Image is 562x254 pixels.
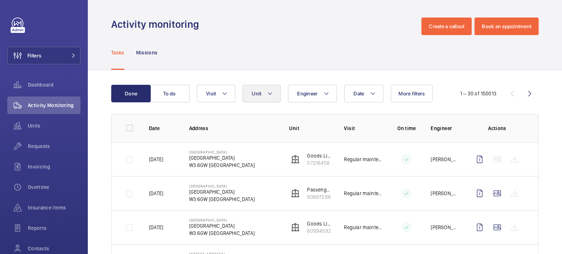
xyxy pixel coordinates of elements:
button: Done [111,85,151,102]
p: [PERSON_NAME] [431,190,459,197]
p: [GEOGRAPHIC_DATA] [189,154,255,162]
p: [DATE] [149,224,163,231]
p: [GEOGRAPHIC_DATA] [189,150,255,154]
span: Visit [206,91,216,96]
p: [GEOGRAPHIC_DATA] [189,188,255,196]
div: 1 – 30 of 150013 [460,90,497,97]
span: Dashboard [28,81,80,88]
span: Contacts [28,245,80,252]
p: Goods Lift 2 [307,152,332,159]
button: More filters [391,85,432,102]
p: Missions [136,49,158,56]
p: Regular maintenance [344,156,382,163]
p: [GEOGRAPHIC_DATA] [189,222,255,230]
span: Units [28,122,80,129]
p: [GEOGRAPHIC_DATA] [189,218,255,222]
button: Book an appointment [475,18,539,35]
img: elevator.svg [291,155,300,164]
span: Invoicing [28,163,80,170]
span: Filters [27,52,41,59]
p: Address [189,125,278,132]
span: More filters [398,91,425,96]
span: Date [353,91,364,96]
span: Requests [28,143,80,150]
p: Visit [344,125,382,132]
button: Date [344,85,383,102]
p: Tasks [111,49,124,56]
span: Reports [28,224,80,232]
p: W3 6GW [GEOGRAPHIC_DATA] [189,196,255,203]
span: Unit [252,91,261,96]
img: elevator.svg [291,223,300,232]
span: Activity Monitoring [28,102,80,109]
button: Filters [7,47,80,64]
span: Insurance items [28,204,80,211]
p: Passenger Lift [307,186,332,193]
p: [PERSON_NAME] [431,156,459,163]
p: Goods Lift 1 [307,220,332,227]
p: [PERSON_NAME] [431,224,459,231]
p: On time [394,125,419,132]
img: elevator.svg [291,189,300,198]
button: Visit [197,85,235,102]
p: [DATE] [149,156,163,163]
p: W3 6GW [GEOGRAPHIC_DATA] [189,230,255,237]
p: Regular maintenance [344,190,382,197]
p: 90697288 [307,193,332,201]
p: [DATE] [149,190,163,197]
p: Regular maintenance [344,224,382,231]
button: Create a callout [421,18,472,35]
p: Actions [471,125,524,132]
p: W3 6GW [GEOGRAPHIC_DATA] [189,162,255,169]
button: To do [150,85,190,102]
p: Unit [289,125,332,132]
span: Overtime [28,183,80,191]
h1: Activity monitoring [111,18,203,31]
button: Engineer [288,85,337,102]
span: Engineer [297,91,318,96]
p: 57216458 [307,159,332,167]
p: 80994592 [307,227,332,235]
p: [GEOGRAPHIC_DATA] [189,184,255,188]
p: Engineer [431,125,459,132]
button: Unit [243,85,281,102]
p: Date [149,125,177,132]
